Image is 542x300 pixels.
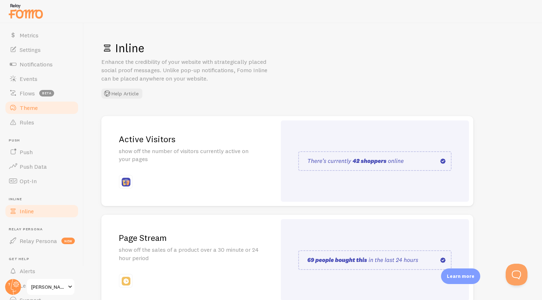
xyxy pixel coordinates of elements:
[4,264,79,278] a: Alerts
[4,57,79,71] a: Notifications
[20,237,57,244] span: Relay Persona
[4,42,79,57] a: Settings
[4,174,79,188] a: Opt-In
[61,238,75,244] span: new
[4,71,79,86] a: Events
[4,159,79,174] a: Push Data
[4,204,79,218] a: Inline
[119,147,259,164] p: show off the number of visitors currently active on your pages
[8,2,44,20] img: fomo-relay-logo-orange.svg
[31,283,66,291] span: [PERSON_NAME]
[122,178,130,186] img: fomo_icons_pageviews.svg
[122,277,130,285] img: fomo_icons_page_stream.svg
[447,273,474,280] p: Learn more
[20,90,35,97] span: Flows
[20,75,37,82] span: Events
[9,257,79,262] span: Get Help
[4,100,79,115] a: Theme
[101,58,276,83] p: Enhance the credibility of your website with strategically placed social proof messages. Unlike p...
[9,227,79,232] span: Relay Persona
[20,267,35,275] span: Alerts
[101,41,525,56] h1: Inline
[119,232,259,243] h2: Page Stream
[20,207,34,215] span: Inline
[26,278,75,296] a: [PERSON_NAME]
[39,90,54,96] span: beta
[441,268,480,284] div: Learn more
[20,177,37,185] span: Opt-In
[4,28,79,42] a: Metrics
[119,133,259,145] h2: Active Visitors
[20,32,39,39] span: Metrics
[20,119,34,126] span: Rules
[4,145,79,159] a: Push
[20,104,38,111] span: Theme
[20,46,41,53] span: Settings
[20,148,33,156] span: Push
[506,264,527,285] iframe: Help Scout Beacon - Open
[298,151,452,171] img: pageviews.svg
[4,234,79,248] a: Relay Persona new
[20,163,47,170] span: Push Data
[298,250,452,270] img: page_stream.svg
[20,61,53,68] span: Notifications
[101,89,142,99] button: Help Article
[9,138,79,143] span: Push
[119,246,259,262] p: show off the sales of a product over a 30 minute or 24 hour period
[4,86,79,100] a: Flows beta
[4,115,79,130] a: Rules
[9,197,79,202] span: Inline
